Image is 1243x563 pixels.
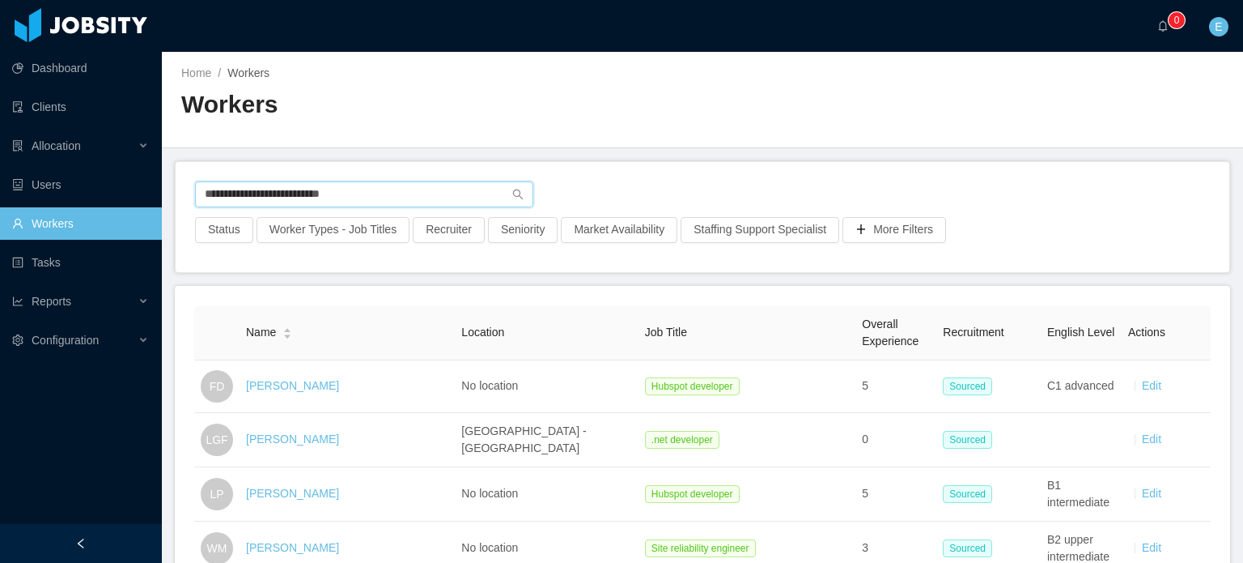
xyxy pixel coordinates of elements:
[561,217,677,243] button: Market Availability
[455,413,638,467] td: [GEOGRAPHIC_DATA] - [GEOGRAPHIC_DATA]
[645,485,740,503] span: Hubspot developer
[12,207,149,240] a: icon: userWorkers
[943,326,1003,339] span: Recruitment
[1142,379,1161,392] a: Edit
[12,52,149,84] a: icon: pie-chartDashboard
[32,295,71,308] span: Reports
[1041,360,1122,413] td: C1 advanced
[210,478,223,510] span: LP
[12,296,23,307] i: icon: line-chart
[943,540,992,557] span: Sourced
[645,431,719,449] span: .net developer
[282,326,292,337] div: Sort
[455,360,638,413] td: No location
[855,413,936,467] td: 0
[943,485,992,503] span: Sourced
[681,217,839,243] button: Staffing Support Specialist
[246,324,276,341] span: Name
[181,88,702,122] h2: Workers
[246,433,339,446] a: [PERSON_NAME]
[1142,487,1161,500] a: Edit
[12,140,23,151] i: icon: solution
[181,66,211,79] a: Home
[12,91,149,123] a: icon: auditClients
[246,487,339,500] a: [PERSON_NAME]
[862,318,918,348] span: Overall Experience
[943,431,992,449] span: Sourced
[855,360,936,413] td: 5
[855,467,936,522] td: 5
[488,217,558,243] button: Seniority
[12,168,149,201] a: icon: robotUsers
[1142,541,1161,554] a: Edit
[218,66,221,79] span: /
[227,66,269,79] span: Workers
[645,326,687,339] span: Job Title
[943,541,999,554] a: Sourced
[1142,433,1161,446] a: Edit
[943,433,999,446] a: Sourced
[455,467,638,522] td: No location
[1047,326,1114,339] span: English Level
[943,377,992,395] span: Sourced
[1215,17,1222,36] span: E
[206,424,227,456] span: LGF
[283,326,292,331] i: icon: caret-up
[461,326,504,339] span: Location
[12,335,23,346] i: icon: setting
[283,332,292,337] i: icon: caret-down
[645,377,740,395] span: Hubspot developer
[195,217,253,243] button: Status
[1157,20,1169,32] i: icon: bell
[842,217,946,243] button: icon: plusMore Filters
[32,139,81,152] span: Allocation
[210,370,225,403] span: FD
[257,217,409,243] button: Worker Types - Job Titles
[645,540,756,557] span: Site reliability engineer
[246,541,339,554] a: [PERSON_NAME]
[943,487,999,500] a: Sourced
[512,189,524,200] i: icon: search
[32,334,99,347] span: Configuration
[1169,12,1185,28] sup: 0
[1041,467,1122,522] td: B1 intermediate
[12,246,149,279] a: icon: profileTasks
[1128,326,1165,339] span: Actions
[246,379,339,392] a: [PERSON_NAME]
[943,379,999,392] a: Sourced
[413,217,485,243] button: Recruiter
